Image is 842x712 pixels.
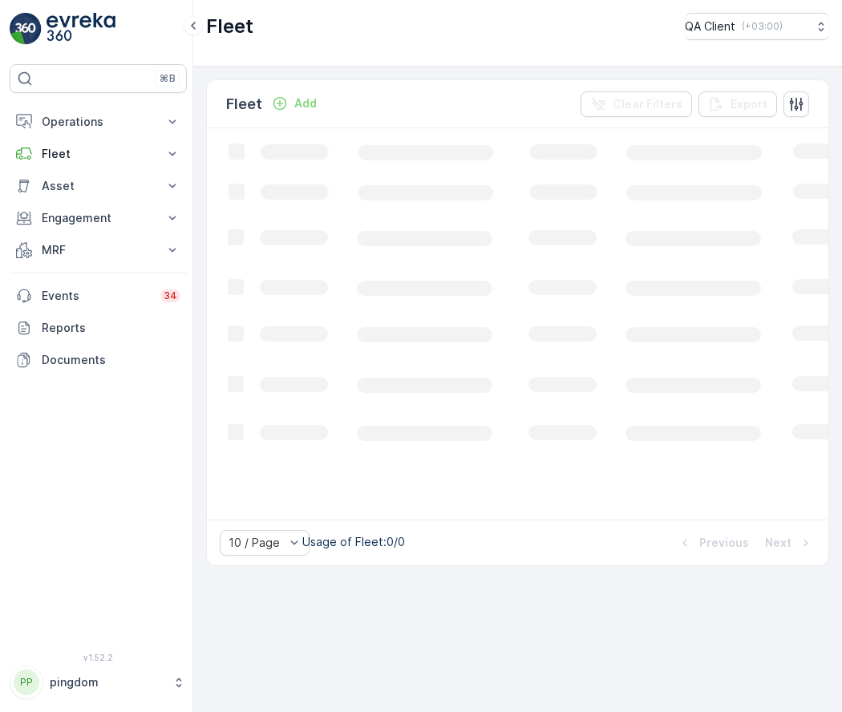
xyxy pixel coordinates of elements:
[613,96,682,112] p: Clear Filters
[10,234,187,266] button: MRF
[765,535,791,551] p: Next
[42,210,155,226] p: Engagement
[47,13,115,45] img: logo_light-DOdMpM7g.png
[685,13,829,40] button: QA Client(+03:00)
[265,94,323,113] button: Add
[206,14,253,39] p: Fleet
[699,535,749,551] p: Previous
[10,280,187,312] a: Events34
[42,352,180,368] p: Documents
[675,533,751,552] button: Previous
[581,91,692,117] button: Clear Filters
[42,146,155,162] p: Fleet
[10,106,187,138] button: Operations
[10,202,187,234] button: Engagement
[731,96,767,112] p: Export
[742,20,783,33] p: ( +03:00 )
[10,344,187,376] a: Documents
[10,665,187,699] button: PPpingdom
[164,289,177,302] p: 34
[10,170,187,202] button: Asset
[226,93,262,115] p: Fleet
[685,18,735,34] p: QA Client
[42,114,155,130] p: Operations
[10,653,187,662] span: v 1.52.2
[42,242,155,258] p: MRF
[160,72,176,85] p: ⌘B
[42,288,151,304] p: Events
[10,312,187,344] a: Reports
[42,178,155,194] p: Asset
[10,13,42,45] img: logo
[14,670,39,695] div: PP
[50,674,164,690] p: pingdom
[294,95,317,111] p: Add
[10,138,187,170] button: Fleet
[42,320,180,336] p: Reports
[763,533,816,552] button: Next
[698,91,777,117] button: Export
[302,534,405,550] p: Usage of Fleet : 0/0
